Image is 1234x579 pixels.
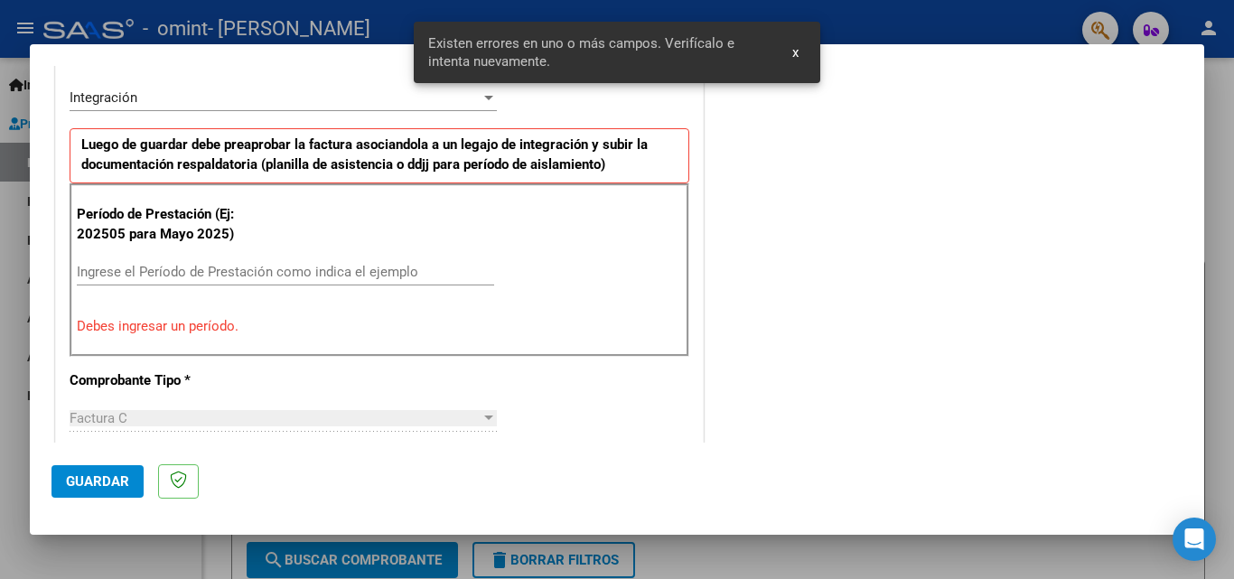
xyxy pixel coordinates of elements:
[70,89,137,106] span: Integración
[1173,518,1216,561] div: Open Intercom Messenger
[778,36,813,69] button: x
[66,473,129,490] span: Guardar
[70,410,127,426] span: Factura C
[77,316,682,337] p: Debes ingresar un período.
[81,136,648,173] strong: Luego de guardar debe preaprobar la factura asociandola a un legajo de integración y subir la doc...
[70,370,256,391] p: Comprobante Tipo *
[792,44,799,61] span: x
[51,465,144,498] button: Guardar
[77,204,258,245] p: Período de Prestación (Ej: 202505 para Mayo 2025)
[428,34,771,70] span: Existen errores en uno o más campos. Verifícalo e intenta nuevamente.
